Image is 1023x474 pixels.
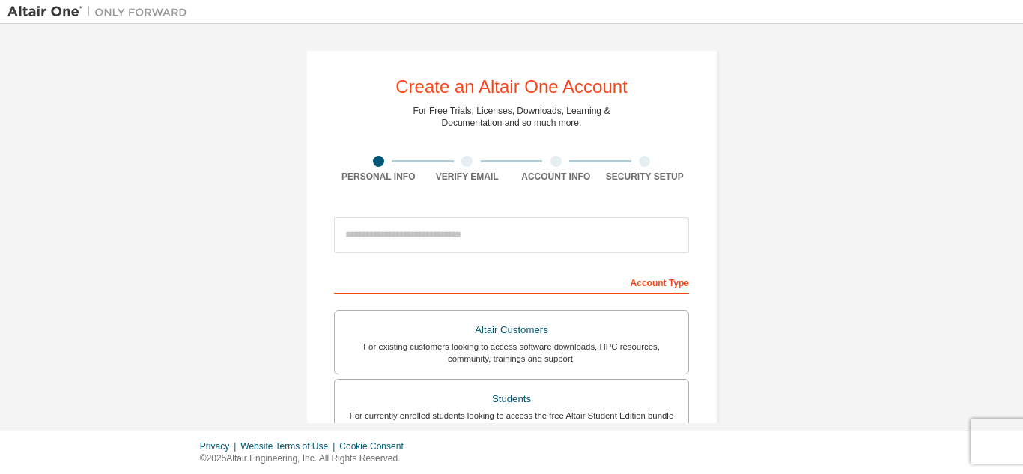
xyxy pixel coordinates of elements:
div: Account Info [511,171,601,183]
div: Altair Customers [344,320,679,341]
div: Personal Info [334,171,423,183]
div: Account Type [334,270,689,294]
div: For Free Trials, Licenses, Downloads, Learning & Documentation and so much more. [413,105,610,129]
p: © 2025 Altair Engineering, Inc. All Rights Reserved. [200,452,413,465]
div: Create an Altair One Account [395,78,628,96]
div: For existing customers looking to access software downloads, HPC resources, community, trainings ... [344,341,679,365]
div: Students [344,389,679,410]
div: Cookie Consent [339,440,412,452]
div: Website Terms of Use [240,440,339,452]
img: Altair One [7,4,195,19]
div: Privacy [200,440,240,452]
div: For currently enrolled students looking to access the free Altair Student Edition bundle and all ... [344,410,679,434]
div: Security Setup [601,171,690,183]
div: Verify Email [423,171,512,183]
